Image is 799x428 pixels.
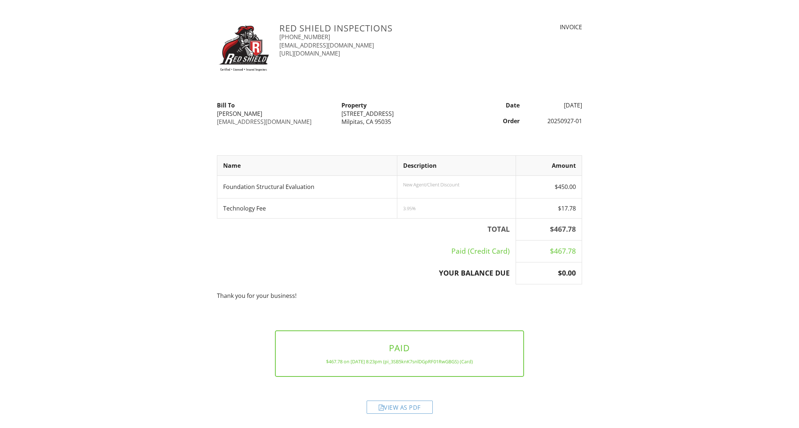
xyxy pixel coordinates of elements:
[217,240,516,262] td: Paid (Credit Card)
[217,118,311,126] a: [EMAIL_ADDRESS][DOMAIN_NAME]
[403,182,510,188] div: New Agent/Client Discount
[524,101,586,109] div: [DATE]
[217,262,516,284] th: YOUR BALANCE DUE
[516,176,582,198] td: $450.00
[524,117,586,125] div: 20250927-01
[217,101,235,109] strong: Bill To
[367,405,433,413] a: View as PDF
[217,219,516,240] th: TOTAL
[279,49,340,57] a: [URL][DOMAIN_NAME]
[516,219,582,240] th: $467.78
[279,41,374,49] a: [EMAIL_ADDRESS][DOMAIN_NAME]
[516,155,582,175] th: Amount
[397,155,516,175] th: Description
[341,101,367,109] strong: Property
[341,118,457,126] div: Milpitas, CA 95035
[516,240,582,262] td: $467.78
[367,401,433,414] div: View as PDF
[403,205,510,211] div: 3.95%
[516,198,582,218] td: $17.78
[516,262,582,284] th: $0.00
[462,101,524,109] div: Date
[287,359,512,364] div: $467.78 on [DATE] 8:23pm (pi_3SB5knK7snlDGpRF01RwGBGS) (Card)
[217,292,582,300] p: Thank you for your business!
[223,183,314,191] span: Foundation Structural Evaluation
[217,155,397,175] th: Name
[217,110,333,118] div: [PERSON_NAME]
[462,117,524,125] div: Order
[279,23,489,33] h3: Red Shield Inspections
[497,23,582,31] div: INVOICE
[341,110,457,118] div: [STREET_ADDRESS]
[217,23,271,77] img: Spectora-RSI-Co-Logo-CLIInspectors.jpg
[279,33,330,41] a: [PHONE_NUMBER]
[287,343,512,353] h3: PAID
[217,198,397,218] td: Technology Fee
